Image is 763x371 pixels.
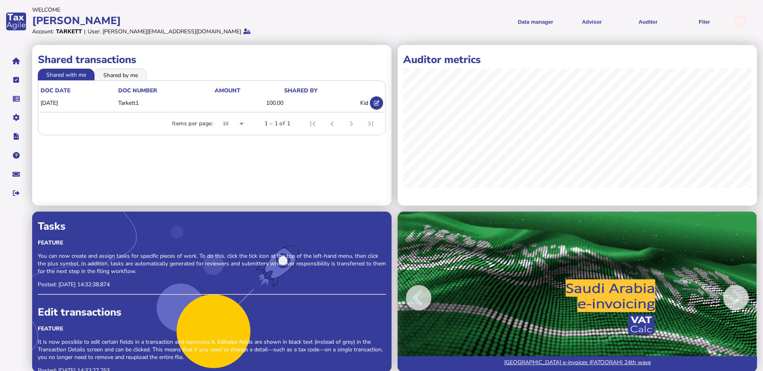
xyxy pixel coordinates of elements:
[734,15,747,28] div: Profile settings
[8,128,25,145] button: Developer hub links
[243,29,250,34] i: Protected by 2-step verification
[38,53,386,67] h1: Shared transactions
[38,325,386,332] div: Feature
[215,87,240,94] div: Amount
[361,114,380,133] button: Last page
[38,219,386,233] div: Tasks
[118,95,214,111] td: Tarkett1
[679,12,730,31] button: Filer
[88,28,101,35] div: User:
[284,95,369,111] td: Kid
[40,95,118,111] td: [DATE]
[370,96,383,110] button: Open shared transaction
[8,185,25,202] button: Sign out
[38,239,386,247] div: Feature
[56,28,82,35] div: Tarkett
[383,12,730,31] menu: navigate products
[284,87,369,94] div: shared by
[403,53,751,67] h1: Auditor metrics
[172,120,213,128] div: Items per page:
[38,338,386,361] p: It is now possible to edit certain fields in a transaction and reprocess it. Editable fields are ...
[103,28,241,35] div: [PERSON_NAME][EMAIL_ADDRESS][DOMAIN_NAME]
[38,281,386,288] p: Posted: [DATE] 14:32:38.874
[41,87,117,94] div: doc date
[41,87,70,94] div: doc date
[32,6,379,14] div: Welcome
[566,12,617,31] button: Shows a dropdown of VAT Advisor options
[8,166,25,183] button: Raise a support ticket
[32,14,379,28] div: [PERSON_NAME]
[284,87,318,94] div: shared by
[118,87,214,94] div: doc number
[38,69,94,80] li: Shared with me
[8,109,25,126] button: Manage settings
[342,114,361,133] button: Next page
[8,90,25,107] button: Data manager
[118,87,157,94] div: doc number
[623,12,673,31] button: Auditor
[8,53,25,69] button: Home
[38,252,386,275] p: You can now create and assign tasks for specific pieces of work. To do this, click the tick icon ...
[8,71,25,88] button: Tasks
[32,28,54,35] div: Account:
[94,69,147,80] li: Shared by me
[38,305,386,319] div: Edit transactions
[510,12,561,31] button: Shows a dropdown of Data manager options
[214,95,283,111] td: 100.00
[8,147,25,164] button: Help pages
[265,120,290,128] div: 1 – 1 of 1
[303,114,322,133] button: First page
[215,87,283,94] div: Amount
[84,28,86,35] div: |
[322,114,342,133] button: Previous page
